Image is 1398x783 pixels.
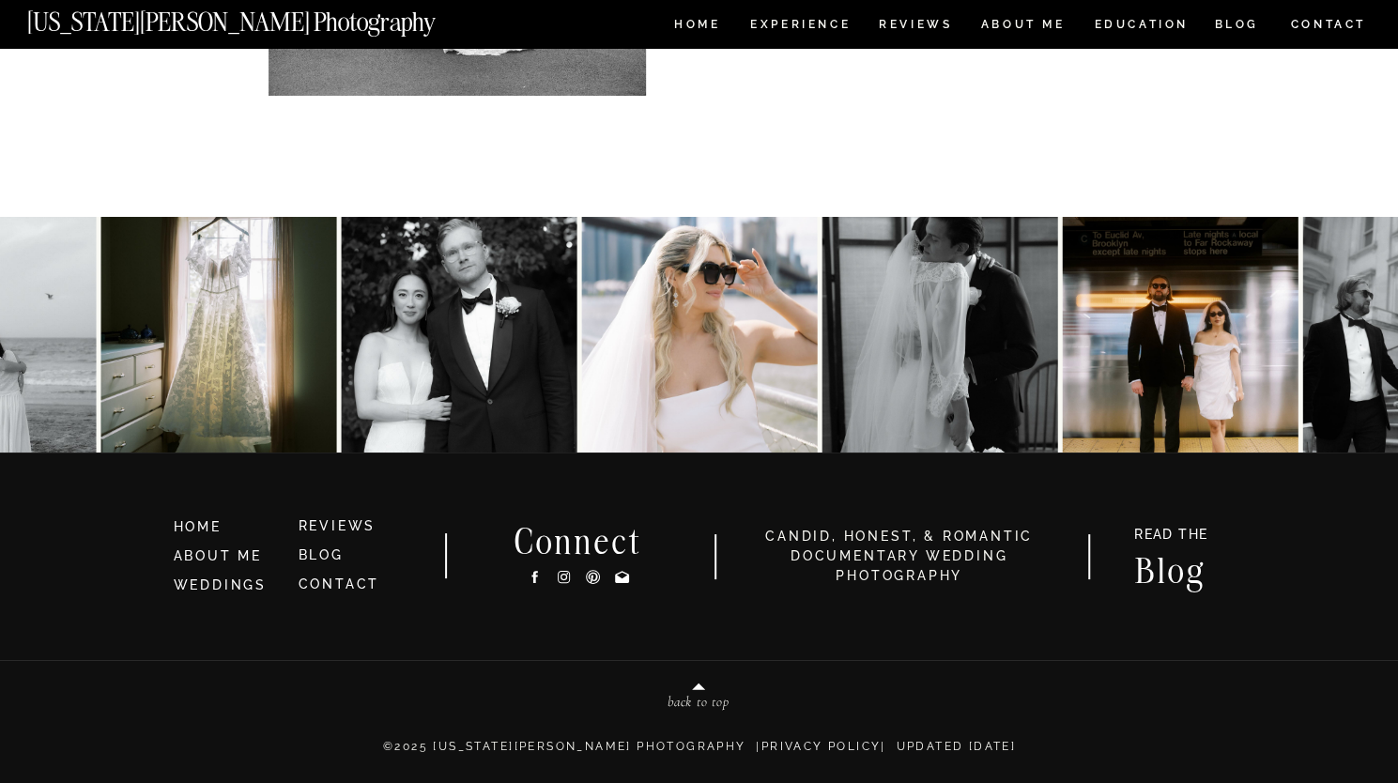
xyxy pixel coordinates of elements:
[742,527,1057,586] h3: candid, honest, & romantic Documentary Wedding photography
[1214,19,1259,35] a: BLOG
[27,9,499,25] a: [US_STATE][PERSON_NAME] Photography
[1289,14,1367,35] a: CONTACT
[136,738,1264,775] p: ©2025 [US_STATE][PERSON_NAME] PHOTOGRAPHY | | Updated [DATE]
[761,740,882,753] a: Privacy Policy
[100,217,336,453] img: Elaine and this dress 🤍🤍🤍
[1116,554,1225,583] a: Blog
[1092,19,1191,35] a: EDUCATION
[1125,528,1218,547] a: READ THE
[299,547,344,562] a: BLOG
[299,518,376,533] a: REVIEWS
[750,19,849,35] a: Experience
[174,548,262,563] a: ABOUT ME
[581,217,817,453] img: Dina & Kelvin
[299,576,380,591] a: CONTACT
[980,19,1066,35] a: ABOUT ME
[1062,217,1298,453] img: K&J
[588,695,809,715] a: back to top
[822,217,1057,453] img: Anna & Felipe — embracing the moment, and the magic follows.
[490,525,667,555] h2: Connect
[879,19,949,35] a: REVIEWS
[174,517,283,538] a: HOME
[174,577,267,592] a: WEDDINGS
[341,217,576,453] img: Young and in love in NYC! Dana and Jordan 🤍
[670,19,724,35] a: HOME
